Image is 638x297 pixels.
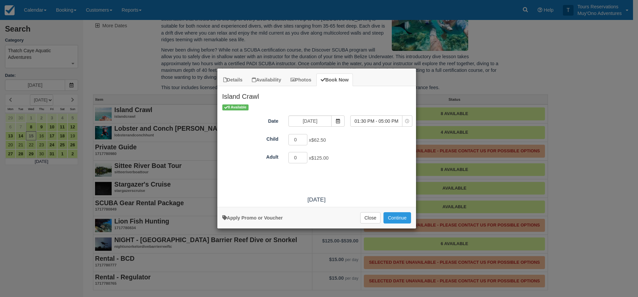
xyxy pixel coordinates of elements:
[222,215,283,221] a: Apply Voucher
[217,86,416,204] div: Item Modal
[217,133,283,143] label: Child
[286,74,316,86] a: Photos
[351,118,402,124] span: 01:30 PM - 05:00 PM
[217,151,283,161] label: Adult
[288,152,308,163] input: Adult
[309,138,326,143] span: x
[383,212,411,223] button: Add to Booking
[309,156,328,161] span: x
[222,104,249,110] span: 8 Available
[311,156,329,161] span: $125.00
[307,196,325,203] span: [DATE]
[248,74,285,86] a: Availability
[288,134,308,145] input: Child
[360,212,381,223] button: Close
[217,86,416,103] h2: Island Crawl
[219,74,247,86] a: Details
[217,115,283,125] label: Date
[311,138,326,143] span: $62.50
[316,74,353,86] a: Book Now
